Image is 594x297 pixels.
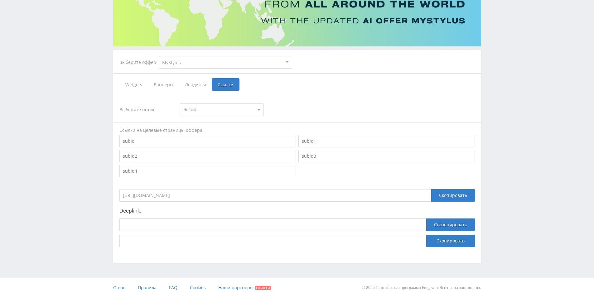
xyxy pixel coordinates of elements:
[148,78,179,91] span: Баннеры
[431,189,475,202] div: Скопировать
[138,285,157,290] span: Правила
[113,278,125,297] a: О нас
[119,103,174,116] div: Выберите поток
[179,78,212,91] span: Лендинги
[119,165,296,177] input: subid4
[169,285,177,290] span: FAQ
[119,150,296,162] input: subid2
[119,208,475,213] p: Deeplink:
[119,135,296,147] input: subid
[298,135,475,147] input: subid1
[218,285,254,290] span: Наши партнеры
[426,235,475,247] button: Скопировать
[426,218,475,231] button: Сгенерировать
[119,127,475,133] div: Ссылки на целевые страницы оффера.
[184,104,254,116] span: default
[255,286,271,290] span: Скидки
[212,78,239,91] span: Ссылки
[300,278,481,297] div: © 2025 Партнёрская программа Edugram. Все права защищены.
[138,278,157,297] a: Правила
[190,285,206,290] span: Cookies
[169,278,177,297] a: FAQ
[119,78,148,91] span: Widgets
[218,278,271,297] a: Наши партнеры Скидки
[119,60,159,65] div: Выберите оффер
[298,150,475,162] input: subid3
[190,278,206,297] a: Cookies
[113,285,125,290] span: О нас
